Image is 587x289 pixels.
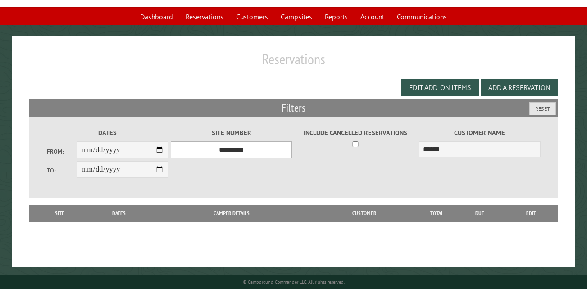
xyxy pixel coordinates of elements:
button: Add a Reservation [481,79,558,96]
a: Customers [231,8,273,25]
label: Customer Name [419,128,540,138]
a: Reports [319,8,353,25]
small: © Campground Commander LLC. All rights reserved. [243,279,345,285]
th: Camper Details [153,205,310,221]
label: Include Cancelled Reservations [295,128,416,138]
th: Due [455,205,505,221]
th: Customer [310,205,419,221]
th: Total [419,205,455,221]
a: Reservations [180,8,229,25]
th: Dates [85,205,153,221]
label: Dates [47,128,168,138]
a: Dashboard [135,8,178,25]
button: Edit Add-on Items [401,79,479,96]
h1: Reservations [29,50,558,75]
h2: Filters [29,99,558,117]
label: Site Number [171,128,292,138]
button: Reset [529,102,556,115]
th: Edit [505,205,558,221]
label: To: [47,166,77,175]
label: From: [47,147,77,156]
a: Communications [391,8,452,25]
th: Site [34,205,85,221]
a: Account [355,8,390,25]
a: Campsites [275,8,318,25]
